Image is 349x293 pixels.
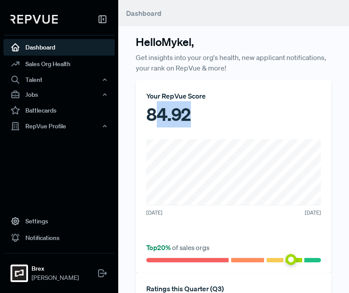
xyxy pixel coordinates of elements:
[11,15,58,24] img: RepVue
[32,264,79,273] strong: Brex
[4,72,115,87] button: Talent
[146,101,321,127] div: 84.92
[146,209,162,217] span: [DATE]
[305,209,321,217] span: [DATE]
[4,213,115,229] a: Settings
[32,273,79,282] span: [PERSON_NAME]
[4,56,115,72] a: Sales Org Health
[4,253,115,286] a: BrexBrex[PERSON_NAME]
[126,9,162,18] span: Dashboard
[136,52,331,73] p: Get insights into your org's health, new applicant notifications, your rank on RepVue & more!
[4,229,115,246] a: Notifications
[136,35,331,49] h3: Hello Mykel ,
[146,91,321,101] div: Your RepVue Score
[4,87,115,102] button: Jobs
[146,243,172,252] span: Top 20 %
[12,266,26,280] img: Brex
[4,102,115,119] a: Battlecards
[146,243,209,252] span: of sales orgs
[4,119,115,134] button: RepVue Profile
[4,39,115,56] a: Dashboard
